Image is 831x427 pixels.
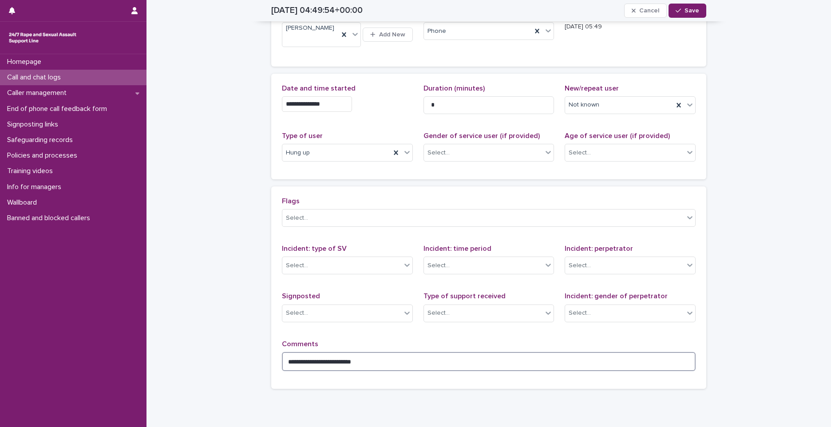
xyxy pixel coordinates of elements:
[282,340,318,348] span: Comments
[427,27,446,36] span: Phone
[565,293,668,300] span: Incident: gender of perpetrator
[565,132,670,139] span: Age of service user (if provided)
[423,132,540,139] span: Gender of service user (if provided)
[282,132,323,139] span: Type of user
[669,4,706,18] button: Save
[639,8,659,14] span: Cancel
[4,73,68,82] p: Call and chat logs
[282,198,300,205] span: Flags
[4,58,48,66] p: Homepage
[282,245,347,252] span: Incident: type of SV
[286,213,308,223] div: Select...
[4,105,114,113] p: End of phone call feedback form
[4,167,60,175] p: Training videos
[282,85,356,92] span: Date and time started
[7,29,78,47] img: rhQMoQhaT3yELyF149Cw
[565,85,619,92] span: New/repeat user
[427,308,450,318] div: Select...
[569,100,599,110] span: Not known
[4,151,84,160] p: Policies and processes
[271,5,363,16] h2: [DATE] 04:49:54+00:00
[286,24,334,33] span: [PERSON_NAME]
[569,148,591,158] div: Select...
[423,245,491,252] span: Incident: time period
[427,148,450,158] div: Select...
[363,28,412,42] button: Add New
[4,214,97,222] p: Banned and blocked callers
[286,308,308,318] div: Select...
[569,308,591,318] div: Select...
[685,8,699,14] span: Save
[282,293,320,300] span: Signposted
[286,148,310,158] span: Hung up
[624,4,667,18] button: Cancel
[379,32,405,38] span: Add New
[423,293,506,300] span: Type of support received
[565,245,633,252] span: Incident: perpetrator
[4,89,74,97] p: Caller management
[565,22,696,32] p: [DATE] 05:49
[427,261,450,270] div: Select...
[286,261,308,270] div: Select...
[4,120,65,129] p: Signposting links
[4,198,44,207] p: Wallboard
[423,85,485,92] span: Duration (minutes)
[4,183,68,191] p: Info for managers
[569,261,591,270] div: Select...
[4,136,80,144] p: Safeguarding records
